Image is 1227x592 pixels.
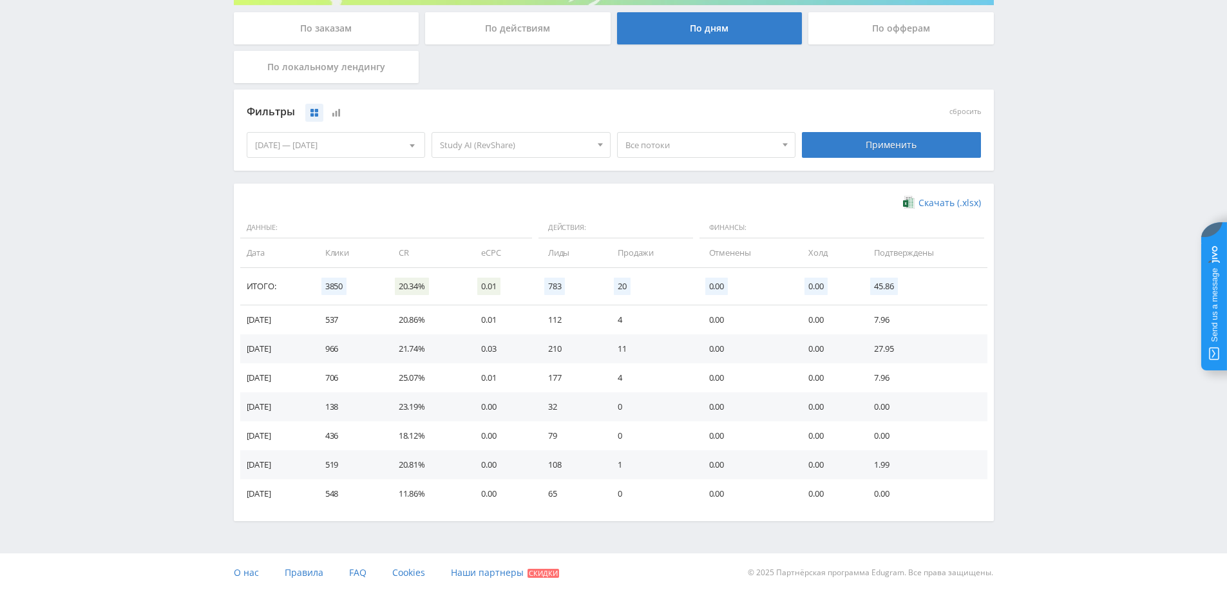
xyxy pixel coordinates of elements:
td: 7.96 [861,305,987,334]
td: 966 [312,334,386,363]
button: сбросить [949,108,981,116]
td: 18.12% [386,421,468,450]
td: 519 [312,450,386,479]
td: Итого: [240,268,312,305]
span: Все потоки [625,133,776,157]
td: 0.00 [468,421,535,450]
td: 0.00 [861,421,987,450]
span: Скачать (.xlsx) [918,198,981,208]
td: 0.01 [468,305,535,334]
td: 4 [605,305,696,334]
td: [DATE] [240,363,312,392]
td: 23.19% [386,392,468,421]
td: 108 [535,450,605,479]
td: 0.00 [861,479,987,508]
td: eCPC [468,238,535,267]
span: 783 [544,278,566,295]
span: Финансы: [699,217,984,239]
td: 0 [605,479,696,508]
td: [DATE] [240,334,312,363]
a: Cookies [392,553,425,592]
td: [DATE] [240,305,312,334]
td: 537 [312,305,386,334]
div: По локальному лендингу [234,51,419,83]
td: [DATE] [240,479,312,508]
td: 548 [312,479,386,508]
td: 0.00 [696,450,796,479]
span: О нас [234,566,259,578]
td: CR [386,238,468,267]
span: 3850 [321,278,347,295]
td: 27.95 [861,334,987,363]
td: Клики [312,238,386,267]
td: 0.00 [795,363,861,392]
td: 0 [605,421,696,450]
td: 11 [605,334,696,363]
span: 20 [614,278,631,295]
td: Продажи [605,238,696,267]
td: 138 [312,392,386,421]
span: FAQ [349,566,366,578]
td: 0.00 [696,392,796,421]
td: [DATE] [240,421,312,450]
div: Фильтры [247,102,796,122]
span: 45.86 [870,278,897,295]
td: 4 [605,363,696,392]
a: Правила [285,553,323,592]
span: 20.34% [395,278,429,295]
td: Лиды [535,238,605,267]
span: Скидки [528,569,559,578]
td: 65 [535,479,605,508]
span: Наши партнеры [451,566,524,578]
td: Холд [795,238,861,267]
td: 0.00 [696,363,796,392]
td: 0.00 [696,334,796,363]
span: Действия: [538,217,693,239]
div: [DATE] — [DATE] [247,133,425,157]
span: Данные: [240,217,532,239]
td: 0 [605,392,696,421]
td: Отменены [696,238,796,267]
span: 0.01 [477,278,500,295]
td: 32 [535,392,605,421]
a: Скачать (.xlsx) [903,196,980,209]
td: 0.00 [795,479,861,508]
td: 11.86% [386,479,468,508]
td: Дата [240,238,312,267]
td: 7.96 [861,363,987,392]
td: 0.00 [696,479,796,508]
td: 0.00 [468,450,535,479]
td: 21.74% [386,334,468,363]
a: О нас [234,553,259,592]
a: Наши партнеры Скидки [451,553,559,592]
a: FAQ [349,553,366,592]
span: Правила [285,566,323,578]
span: Study AI (RevShare) [440,133,591,157]
td: 0.00 [468,479,535,508]
td: 25.07% [386,363,468,392]
td: 0.00 [795,421,861,450]
td: 177 [535,363,605,392]
td: 0.00 [795,334,861,363]
td: 0.03 [468,334,535,363]
td: 0.01 [468,363,535,392]
td: Подтверждены [861,238,987,267]
td: 0.00 [861,392,987,421]
div: По дням [617,12,803,44]
td: 0.00 [468,392,535,421]
td: 436 [312,421,386,450]
span: Cookies [392,566,425,578]
td: 0.00 [795,392,861,421]
td: [DATE] [240,450,312,479]
div: Применить [802,132,981,158]
td: 706 [312,363,386,392]
td: 1 [605,450,696,479]
div: По офферам [808,12,994,44]
img: xlsx [903,196,914,209]
td: 0.00 [795,305,861,334]
span: 0.00 [705,278,728,295]
td: 112 [535,305,605,334]
td: 1.99 [861,450,987,479]
td: 20.81% [386,450,468,479]
div: © 2025 Партнёрская программа Edugram. Все права защищены. [620,553,993,592]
